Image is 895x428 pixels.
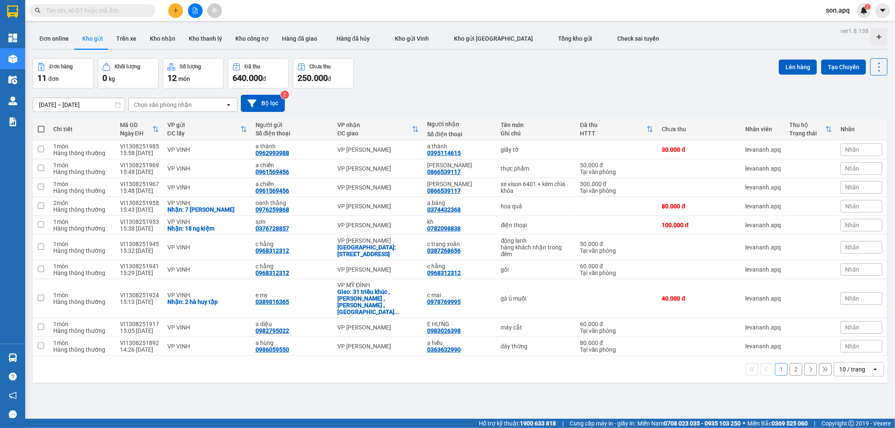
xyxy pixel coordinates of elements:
[580,130,647,137] div: HTTT
[845,184,859,191] span: Nhãn
[337,122,412,128] div: VP nhận
[120,321,159,327] div: VI1308251917
[297,73,328,83] span: 250.000
[427,169,461,175] div: 0866539117
[256,162,329,169] div: a chiến
[845,266,859,273] span: Nhãn
[747,419,808,428] span: Miền Bắc
[662,126,737,132] div: Chưa thu
[746,244,781,251] div: levananh.apq
[120,187,159,194] div: 15:48 [DATE]
[256,122,329,128] div: Người gửi
[845,295,859,302] span: Nhãn
[53,225,112,232] div: Hàng thông thường
[256,200,329,206] div: oanh thắng
[501,295,571,302] div: gà ủ muối
[662,222,737,228] div: 100.000 đ
[225,101,232,108] svg: open
[871,29,887,45] div: Tạo kho hàng mới
[427,200,493,206] div: a bảng
[427,218,493,225] div: kh
[427,162,493,169] div: c thanh lam
[580,327,654,334] div: Tại văn phòng
[109,75,115,82] span: kg
[115,64,140,70] div: Khối lượng
[580,321,654,327] div: 60.000 đ
[746,343,781,350] div: levananh.apq
[427,241,493,247] div: c trang xoăn
[562,419,564,428] span: |
[256,321,329,327] div: a diệu
[173,8,179,13] span: plus
[120,263,159,270] div: VI1308251941
[501,203,571,210] div: hoa quả
[337,184,419,191] div: VP [PERSON_NAME]
[120,218,159,225] div: VI1308251953
[53,200,112,206] div: 2 món
[167,324,247,331] div: VP VINH
[7,5,18,18] img: logo-vxr
[580,346,654,353] div: Tại văn phòng
[337,343,419,350] div: VP [PERSON_NAME]
[53,181,112,187] div: 1 món
[772,420,808,427] strong: 0369 525 060
[395,35,429,42] span: Kho gửi Vinh
[427,270,461,276] div: 0968312312
[256,340,329,346] div: a hùng
[501,222,571,228] div: điện thoại
[8,117,17,126] img: solution-icon
[333,118,423,140] th: Toggle SortBy
[337,288,419,315] div: Giao: 31 triều khúc , thanh xuân nam , thanh xuân , hà nội
[580,263,654,270] div: 60.000 đ
[120,130,152,137] div: Ngày ĐH
[120,206,159,213] div: 15:43 [DATE]
[211,8,217,13] span: aim
[501,266,571,273] div: gối
[9,392,17,399] span: notification
[879,7,887,14] span: caret-down
[134,101,192,109] div: Chọn văn phòng nhận
[427,298,461,305] div: 0978769995
[775,363,788,376] button: 1
[662,295,737,302] div: 40.000 đ
[618,35,660,42] span: Check sai tuyến
[53,346,112,353] div: Hàng thông thường
[746,184,781,191] div: levananh.apq
[427,321,493,327] div: E HƯNG
[180,64,201,70] div: Số lượng
[46,6,145,15] input: Tìm tên, số ĐT hoặc mã đơn
[821,60,866,75] button: Tạo Chuyến
[427,150,461,156] div: 0395114615
[580,247,654,254] div: Tại văn phòng
[501,122,571,128] div: Tên món
[163,58,224,88] button: Số lượng12món
[580,169,654,175] div: Tại văn phòng
[53,162,112,169] div: 1 món
[337,203,419,210] div: VP [PERSON_NAME]
[256,241,329,247] div: c hằng
[662,146,737,153] div: 30.000 đ
[207,3,222,18] button: aim
[664,420,741,427] strong: 0708 023 035 - 0935 103 250
[167,343,247,350] div: VP VINH
[120,169,159,175] div: 15:48 [DATE]
[580,181,654,187] div: 300.000 đ
[53,247,112,254] div: Hàng thông thường
[501,237,571,244] div: đông lạnh
[580,241,654,247] div: 50.000 đ
[263,75,266,82] span: đ
[256,292,329,298] div: e my
[53,150,112,156] div: Hàng thông thường
[337,282,419,288] div: VP MỸ ĐÌNH
[427,206,461,213] div: 0374432368
[178,75,190,82] span: món
[501,130,571,137] div: Ghi chú
[337,237,419,244] div: VP [PERSON_NAME]
[427,327,461,334] div: 0983026398
[110,29,143,49] button: Trên xe
[819,5,856,16] span: son.apq
[143,29,182,49] button: Kho nhận
[520,420,556,427] strong: 1900 633 818
[228,58,289,88] button: Đã thu640.000đ
[845,146,859,153] span: Nhãn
